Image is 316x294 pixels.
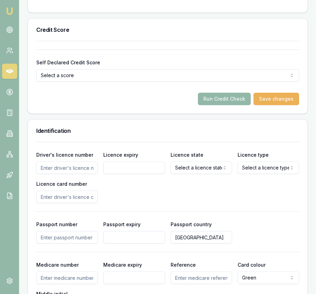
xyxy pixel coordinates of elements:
[103,221,141,227] label: Passport expiry
[103,262,142,268] label: Medicare expiry
[103,152,138,158] label: Licence expiry
[198,93,251,105] button: Run Credit Check
[238,262,266,268] label: Card colour
[36,162,98,174] input: Enter driver's licence number
[253,93,299,105] button: Save changes
[36,231,98,244] input: Enter passport number
[36,152,93,158] label: Driver's licence number
[36,272,98,284] input: Enter medicare number
[36,221,77,227] label: Passport number
[36,27,299,33] h3: Credit Score
[36,262,79,268] label: Medicare number
[36,191,98,203] input: Enter driver's licence card number
[171,221,212,227] label: Passport country
[36,128,299,134] h3: Identification
[238,152,269,158] label: Licence type
[36,59,100,65] label: Self Declared Credit Score
[171,272,232,284] input: Enter medicare reference
[36,181,87,187] label: Licence card number
[6,7,14,15] img: emu-icon-u.png
[171,231,232,244] input: Enter passport country
[171,152,203,158] label: Licence state
[171,262,196,268] label: Reference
